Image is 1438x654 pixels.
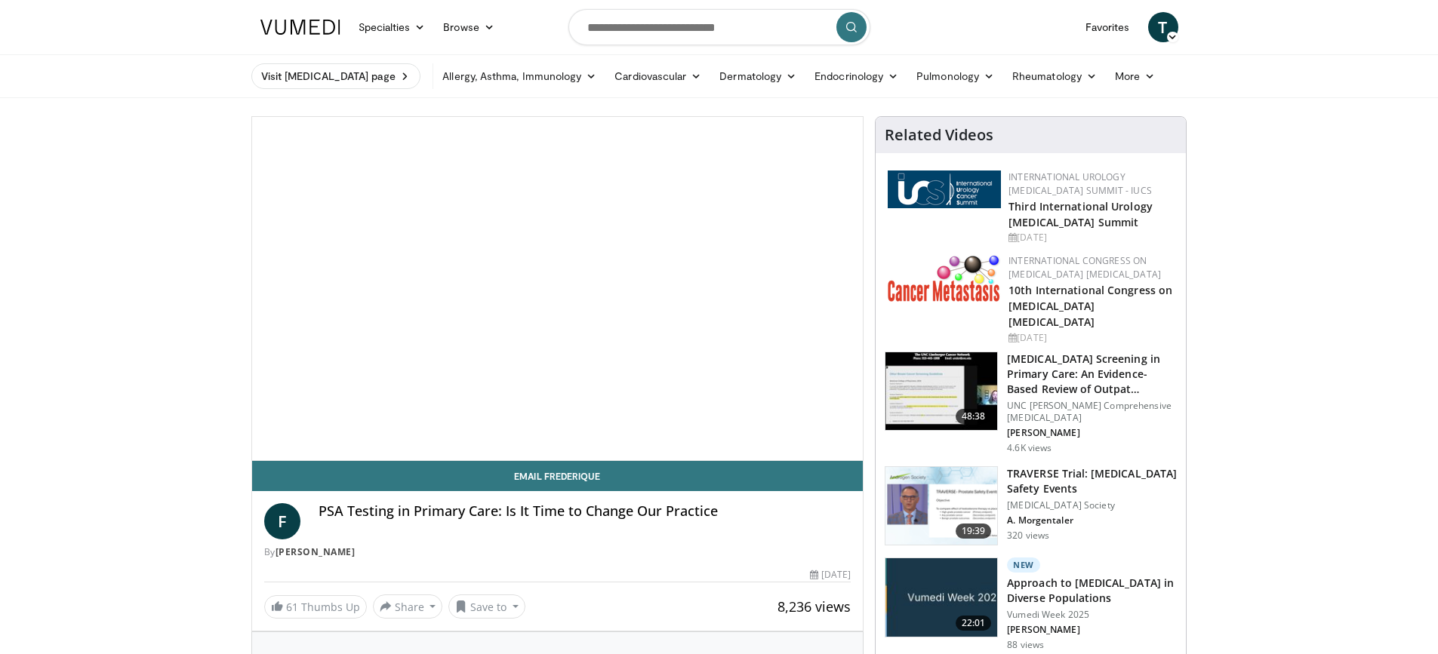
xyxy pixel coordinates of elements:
input: Search topics, interventions [568,9,870,45]
img: 62fb9566-9173-4071-bcb6-e47c745411c0.png.150x105_q85_autocrop_double_scale_upscale_version-0.2.png [888,170,1001,208]
button: Save to [448,594,525,619]
a: Email Frederique [252,461,864,491]
span: 8,236 views [778,597,851,616]
a: 19:39 TRAVERSE Trial: [MEDICAL_DATA] Safety Events [MEDICAL_DATA] Society A. Morgentaler 320 views [885,466,1177,546]
a: Browse [434,12,503,42]
a: Allergy, Asthma, Immunology [433,61,605,91]
video-js: Video Player [252,117,864,461]
p: UNC [PERSON_NAME] Comprehensive [MEDICAL_DATA] [1007,400,1177,424]
a: International Congress on [MEDICAL_DATA] [MEDICAL_DATA] [1008,254,1161,281]
a: Rheumatology [1003,61,1106,91]
button: Share [373,594,443,619]
a: Visit [MEDICAL_DATA] page [251,63,421,89]
a: 22:01 New Approach to [MEDICAL_DATA] in Diverse Populations Vumedi Week 2025 [PERSON_NAME] 88 views [885,557,1177,651]
p: [MEDICAL_DATA] Society [1007,499,1177,511]
p: [PERSON_NAME] [1007,427,1177,439]
p: 88 views [1007,639,1044,651]
h3: TRAVERSE Trial: [MEDICAL_DATA] Safety Events [1007,466,1177,496]
a: Third International Urology [MEDICAL_DATA] Summit [1008,199,1153,229]
p: Vumedi Week 2025 [1007,609,1177,621]
a: More [1106,61,1164,91]
p: A. Morgentaler [1007,514,1177,527]
p: 320 views [1007,530,1049,542]
a: Favorites [1076,12,1139,42]
div: [DATE] [1008,331,1174,345]
span: 22:01 [956,616,992,631]
img: 64091761-3a90-4f59-a7d4-814d50403800.png.150x105_q85_crop-smart_upscale.jpg [885,558,997,637]
a: T [1148,12,1178,42]
a: 48:38 [MEDICAL_DATA] Screening in Primary Care: An Evidence-Based Review of Outpat… UNC [PERSON_N... [885,352,1177,454]
a: 10th International Congress on [MEDICAL_DATA] [MEDICAL_DATA] [1008,283,1172,329]
img: 213394d7-9130-4fd8-a63c-d5185ed7bc00.150x105_q85_crop-smart_upscale.jpg [885,352,997,431]
p: [PERSON_NAME] [1007,624,1177,636]
h3: [MEDICAL_DATA] Screening in Primary Care: An Evidence-Based Review of Outpat… [1007,352,1177,397]
h3: Approach to [MEDICAL_DATA] in Diverse Populations [1007,576,1177,606]
h4: Related Videos [885,126,993,144]
span: 61 [286,600,298,614]
a: Endocrinology [805,61,907,91]
div: [DATE] [810,568,851,582]
span: 48:38 [956,409,992,424]
p: 4.6K views [1007,442,1052,454]
a: [PERSON_NAME] [276,545,356,558]
a: Dermatology [710,61,805,91]
a: Cardiovascular [605,61,710,91]
img: VuMedi Logo [260,20,340,35]
div: [DATE] [1008,231,1174,244]
img: 6ff8bc22-9509-4454-a4f8-ac79dd3b8976.png.150x105_q85_autocrop_double_scale_upscale_version-0.2.png [888,254,1001,302]
a: 61 Thumbs Up [264,595,367,619]
h4: PSA Testing in Primary Care: Is It Time to Change Our Practice [319,503,851,520]
a: Pulmonology [907,61,1003,91]
a: F [264,503,300,539]
img: 9812f22f-d817-4923-ae6c-a42f6b8f1c21.png.150x105_q85_crop-smart_upscale.png [885,467,997,545]
a: Specialties [349,12,435,42]
p: New [1007,557,1040,573]
a: International Urology [MEDICAL_DATA] Summit - IUCS [1008,170,1152,197]
span: 19:39 [956,524,992,539]
div: By [264,545,851,559]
